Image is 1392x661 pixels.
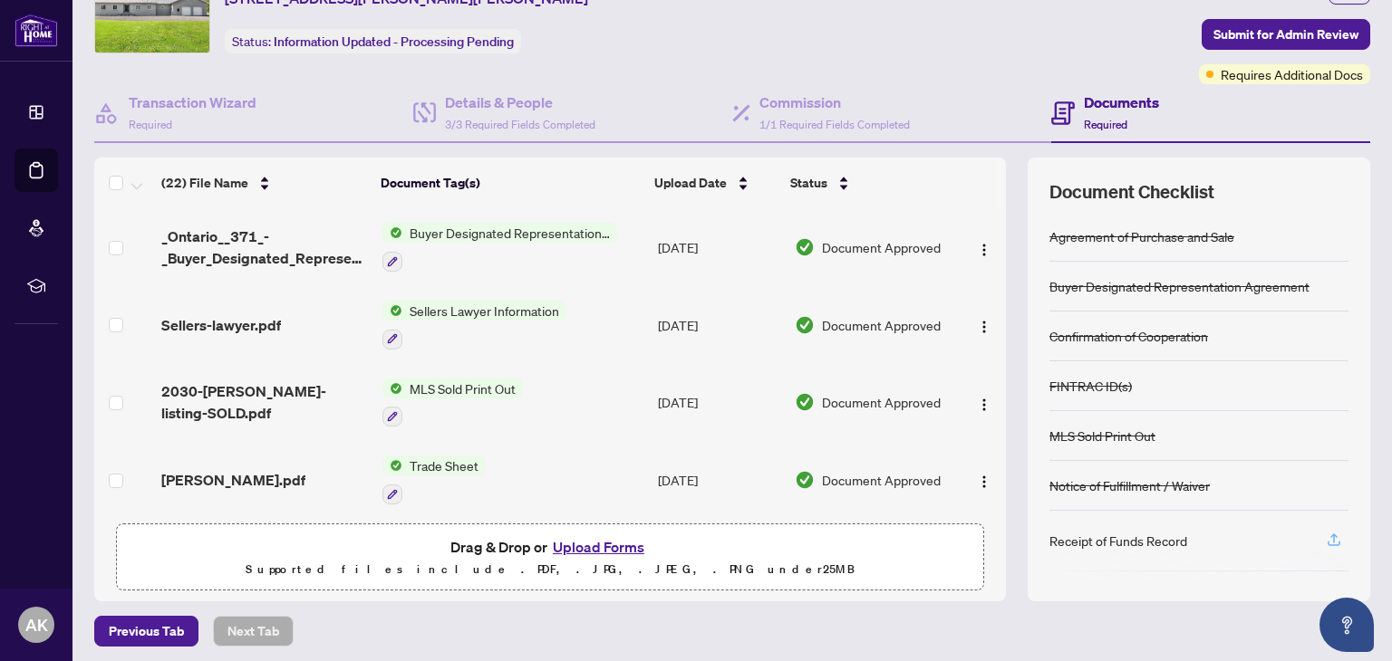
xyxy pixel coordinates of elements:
[382,223,402,243] img: Status Icon
[1049,475,1210,495] div: Notice of Fulfillment / Waiver
[977,320,991,334] img: Logo
[1049,179,1214,205] span: Document Checklist
[14,14,58,47] img: logo
[795,237,815,257] img: Document Status
[274,34,514,50] span: Information Updated - Processing Pending
[402,301,566,321] span: Sellers Lawyer Information
[822,315,941,335] span: Document Approved
[795,315,815,335] img: Document Status
[1213,20,1358,49] span: Submit for Admin Review
[547,535,650,559] button: Upload Forms
[382,378,523,427] button: Status IconMLS Sold Print Out
[795,392,815,412] img: Document Status
[382,223,617,272] button: Status IconBuyer Designated Representation Agreement
[977,474,991,489] img: Logo
[117,524,983,591] span: Drag & Drop orUpload FormsSupported files include .PDF, .JPG, .JPEG, .PNG under25MB
[213,616,294,647] button: Next Tab
[382,301,402,321] img: Status Icon
[161,225,367,269] span: _Ontario__371_-_Buyer_Designated_Representation_Agreement_-_Authority_for_Purchase_or_Lease.pdf
[822,470,941,490] span: Document Approved
[161,469,305,491] span: [PERSON_NAME].pdf
[795,470,815,490] img: Document Status
[445,118,595,131] span: 3/3 Required Fields Completed
[790,173,827,193] span: Status
[970,388,999,417] button: Logo
[402,455,486,475] span: Trade Sheet
[382,455,486,504] button: Status IconTrade Sheet
[977,243,991,257] img: Logo
[450,535,650,559] span: Drag & Drop or
[128,559,972,580] p: Supported files include .PDF, .JPG, .JPEG, .PNG under 25 MB
[970,465,999,494] button: Logo
[1049,376,1132,396] div: FINTRAC ID(s)
[25,612,48,637] span: AK
[651,441,788,519] td: [DATE]
[382,455,402,475] img: Status Icon
[822,237,941,257] span: Document Approved
[129,118,172,131] span: Required
[1319,598,1374,652] button: Open asap
[402,223,617,243] span: Buyer Designated Representation Agreement
[382,301,566,350] button: Status IconSellers Lawyer Information
[1049,326,1208,346] div: Confirmation of Cooperation
[654,173,727,193] span: Upload Date
[1049,276,1310,296] div: Buyer Designated Representation Agreement
[822,392,941,412] span: Document Approved
[1084,91,1159,113] h4: Documents
[970,233,999,262] button: Logo
[651,208,788,286] td: [DATE]
[94,616,198,647] button: Previous Tab
[759,91,910,113] h4: Commission
[382,378,402,398] img: Status Icon
[647,158,782,208] th: Upload Date
[1049,531,1187,551] div: Receipt of Funds Record
[1202,19,1370,50] button: Submit for Admin Review
[759,118,910,131] span: 1/1 Required Fields Completed
[109,617,184,646] span: Previous Tab
[154,158,373,208] th: (22) File Name
[1084,118,1127,131] span: Required
[1049,226,1234,246] div: Agreement of Purchase and Sale
[783,158,952,208] th: Status
[161,380,367,424] span: 2030-[PERSON_NAME]-listing-SOLD.pdf
[129,91,256,113] h4: Transaction Wizard
[1049,426,1155,445] div: MLS Sold Print Out
[225,29,521,53] div: Status:
[651,364,788,442] td: [DATE]
[651,286,788,364] td: [DATE]
[970,311,999,340] button: Logo
[373,158,648,208] th: Document Tag(s)
[161,314,281,336] span: Sellers-lawyer.pdf
[445,91,595,113] h4: Details & People
[402,378,523,398] span: MLS Sold Print Out
[977,398,991,412] img: Logo
[1221,64,1363,84] span: Requires Additional Docs
[161,173,248,193] span: (22) File Name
